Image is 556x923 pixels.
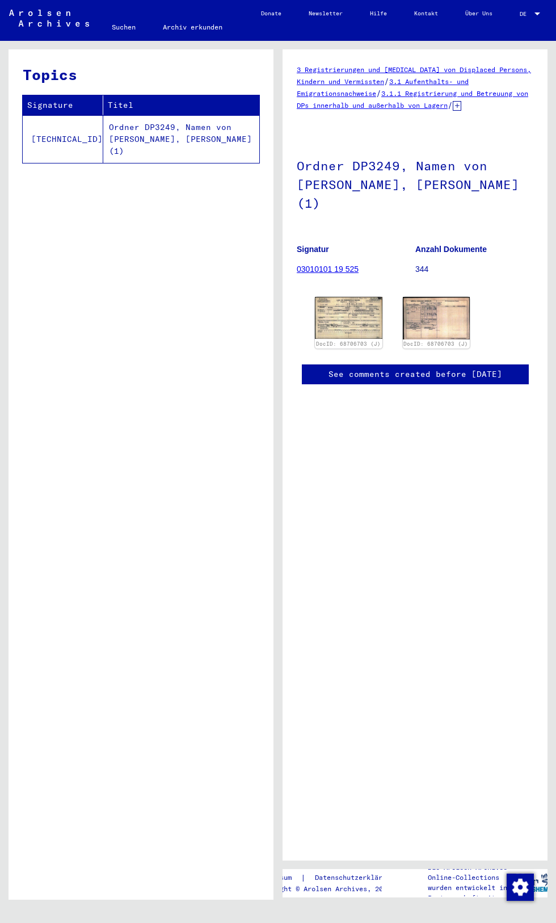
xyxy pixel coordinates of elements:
[297,65,531,86] a: 3 Registrierungen und [MEDICAL_DATA] von Displaced Persons, Kindern und Vermissten
[98,14,149,41] a: Suchen
[428,862,515,883] p: Die Arolsen Archives Online-Collections
[297,89,528,110] a: 3.1.1 Registrierung und Betreuung von DPs innerhalb und außerhalb von Lagern
[384,76,389,86] span: /
[376,88,381,98] span: /
[103,115,259,163] td: Ordner DP3249, Namen von [PERSON_NAME], [PERSON_NAME] (1)
[520,11,532,17] span: DE
[316,341,381,347] a: DocID: 68706703 (J)
[415,263,533,275] p: 344
[403,297,470,339] img: 002.jpg
[448,100,453,110] span: /
[9,10,89,27] img: Arolsen_neg.svg
[297,140,533,227] h1: Ordner DP3249, Namen von [PERSON_NAME], [PERSON_NAME] (1)
[23,115,103,163] td: [TECHNICAL_ID]
[297,265,359,274] a: 03010101 19 525
[103,95,259,115] th: Titel
[315,297,382,339] img: 001.jpg
[256,872,408,884] div: |
[23,95,103,115] th: Signature
[256,884,408,894] p: Copyright © Arolsen Archives, 2021
[507,874,534,901] img: Zustimmung ändern
[428,883,515,903] p: wurden entwickelt in Partnerschaft mit
[328,368,502,380] a: See comments created before [DATE]
[297,245,329,254] b: Signatur
[403,341,468,347] a: DocID: 68706703 (J)
[306,872,408,884] a: Datenschutzerklärung
[415,245,487,254] b: Anzahl Dokumente
[149,14,236,41] a: Archiv erkunden
[23,64,259,86] h3: Topics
